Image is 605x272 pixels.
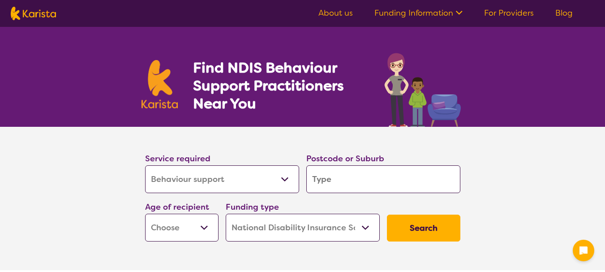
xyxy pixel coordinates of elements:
[318,8,353,18] a: About us
[387,215,460,242] button: Search
[226,202,279,212] label: Funding type
[306,153,384,164] label: Postcode or Suburb
[11,7,56,20] img: Karista logo
[306,165,460,193] input: Type
[555,8,573,18] a: Blog
[145,153,210,164] label: Service required
[484,8,534,18] a: For Providers
[193,59,366,112] h1: Find NDIS Behaviour Support Practitioners Near You
[382,48,464,127] img: behaviour-support
[142,60,178,108] img: Karista logo
[145,202,209,212] label: Age of recipient
[374,8,463,18] a: Funding Information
